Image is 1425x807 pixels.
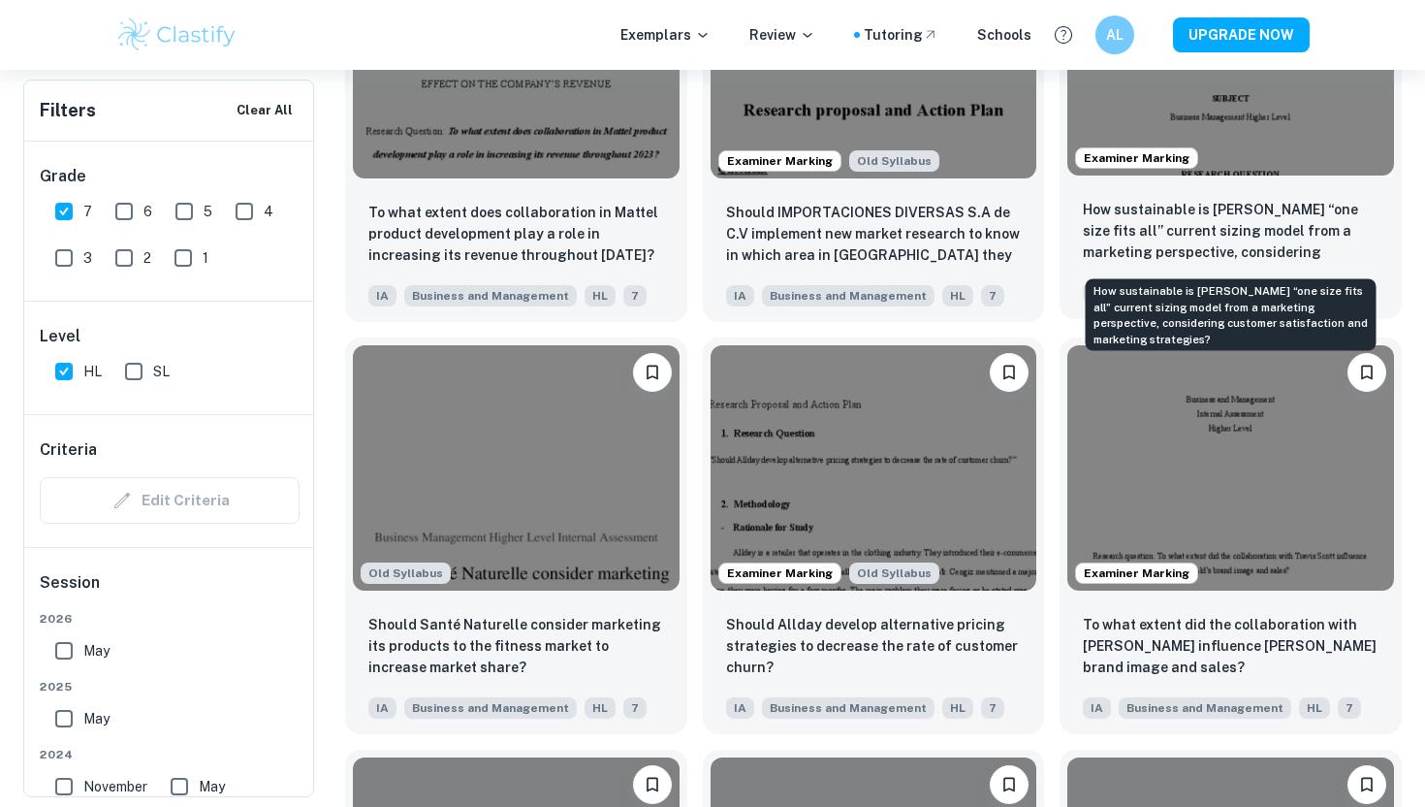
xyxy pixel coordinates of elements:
[981,285,1004,307] span: 7
[153,361,170,382] span: SL
[864,24,938,46] a: Tutoring
[749,24,815,46] p: Review
[849,563,939,584] div: Starting from the May 2024 session, the Business IA requirements have changed. It's OK to refer t...
[203,247,208,269] span: 1
[1076,565,1197,582] span: Examiner Marking
[585,285,616,307] span: HL
[711,345,1037,590] img: Business and Management IA example thumbnail: Should Allday develop alternative pricin
[143,201,152,222] span: 6
[726,285,754,307] span: IA
[942,697,973,719] span: HL
[353,345,680,590] img: Business and Management IA example thumbnail: Should Santé Naturelle consider marketin
[404,697,577,719] span: Business and Management
[264,201,273,222] span: 4
[368,285,396,307] span: IA
[977,24,1031,46] a: Schools
[232,96,298,125] button: Clear All
[1119,697,1291,719] span: Business and Management
[703,338,1045,733] a: Examiner MarkingStarting from the May 2024 session, the Business IA requirements have changed. It...
[115,16,238,54] img: Clastify logo
[726,614,1022,678] p: Should Allday develop alternative pricing strategies to decrease the rate of customer churn?
[368,697,396,719] span: IA
[849,150,939,172] span: Old Syllabus
[623,697,647,719] span: 7
[1083,614,1378,678] p: To what extent did the collaboration with Travis Scott influence McDonald’s brand image and sales?
[981,697,1004,719] span: 7
[585,697,616,719] span: HL
[83,361,102,382] span: HL
[1086,279,1377,351] div: How sustainable is [PERSON_NAME] “one size fits all” current sizing model from a marketing perspe...
[83,708,110,729] span: May
[83,640,110,662] span: May
[1347,765,1386,804] button: Bookmark
[849,563,939,584] span: Old Syllabus
[1083,697,1111,719] span: IA
[40,438,97,462] h6: Criteria
[40,746,300,763] span: 2024
[368,614,664,678] p: Should Santé Naturelle consider marketing its products to the fitness market to increase market s...
[1338,697,1361,719] span: 7
[143,247,151,269] span: 2
[345,338,687,733] a: Starting from the May 2024 session, the Business IA requirements have changed. It's OK to refer t...
[40,477,300,524] div: Criteria filters are unavailable when searching by topic
[1095,16,1134,54] button: AL
[368,202,664,266] p: To what extent does collaboration in Mattel product development play a role in increasing its rev...
[1067,345,1394,590] img: Business and Management IA example thumbnail: To what extent did the collaboration wit
[620,24,711,46] p: Exemplars
[762,285,934,307] span: Business and Management
[40,165,300,188] h6: Grade
[1173,17,1310,52] button: UPGRADE NOW
[990,765,1029,804] button: Bookmark
[83,247,92,269] span: 3
[83,201,92,222] span: 7
[942,285,973,307] span: HL
[361,563,451,584] div: Starting from the May 2024 session, the Business IA requirements have changed. It's OK to refer t...
[40,325,300,348] h6: Level
[726,697,754,719] span: IA
[199,776,225,797] span: May
[726,202,1022,268] p: Should IMPORTACIONES DIVERSAS S.A de C.V implement new market research to know in which area in S...
[1347,353,1386,392] button: Bookmark
[1060,338,1402,733] a: Examiner MarkingBookmarkTo what extent did the collaboration with Travis Scott influence McDonald...
[83,776,147,797] span: November
[40,678,300,695] span: 2025
[762,697,934,719] span: Business and Management
[849,150,939,172] div: Starting from the May 2024 session, the Business IA requirements have changed. It's OK to refer t...
[719,152,840,170] span: Examiner Marking
[990,353,1029,392] button: Bookmark
[719,565,840,582] span: Examiner Marking
[1076,149,1197,167] span: Examiner Marking
[40,610,300,628] span: 2026
[404,285,577,307] span: Business and Management
[1047,18,1080,51] button: Help and Feedback
[1299,697,1330,719] span: HL
[1104,24,1126,46] h6: AL
[361,563,451,584] span: Old Syllabus
[633,765,672,804] button: Bookmark
[40,571,300,610] h6: Session
[633,353,672,392] button: Bookmark
[1083,199,1378,265] p: How sustainable is Brandy Melville’s “one size fits all” current sizing model from a marketing pe...
[623,285,647,307] span: 7
[204,201,212,222] span: 5
[40,97,96,124] h6: Filters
